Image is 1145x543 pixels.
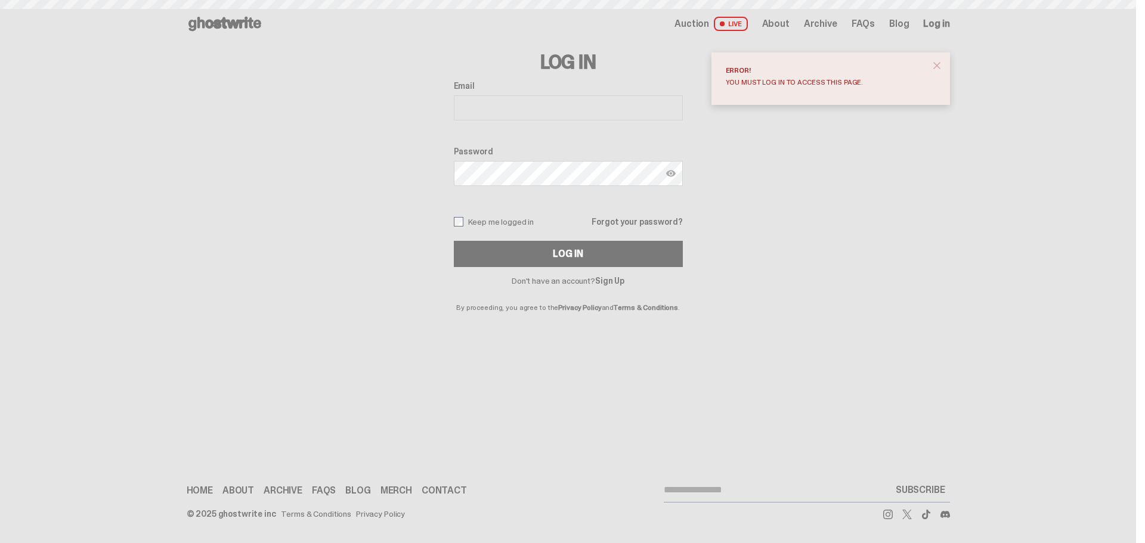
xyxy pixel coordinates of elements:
[762,19,790,29] a: About
[674,19,709,29] span: Auction
[454,81,683,91] label: Email
[923,19,949,29] a: Log in
[356,510,405,518] a: Privacy Policy
[264,486,302,495] a: Archive
[454,217,463,226] input: Keep me logged in
[666,169,676,178] img: Show password
[187,510,276,518] div: © 2025 ghostwrite inc
[312,486,336,495] a: FAQs
[714,17,748,31] span: LIVE
[422,486,467,495] a: Contact
[187,486,213,495] a: Home
[614,303,678,312] a: Terms & Conditions
[889,19,909,29] a: Blog
[595,275,624,286] a: Sign Up
[726,79,926,86] div: You must log in to access this page.
[454,52,683,72] h3: Log In
[454,241,683,267] button: Log In
[454,277,683,285] p: Don't have an account?
[380,486,412,495] a: Merch
[553,249,583,259] div: Log In
[726,67,926,74] div: Error!
[454,217,534,226] label: Keep me logged in
[222,486,254,495] a: About
[926,55,948,76] button: close
[558,303,601,312] a: Privacy Policy
[804,19,837,29] a: Archive
[454,147,683,156] label: Password
[592,218,682,226] a: Forgot your password?
[674,17,747,31] a: Auction LIVE
[281,510,351,518] a: Terms & Conditions
[454,285,683,311] p: By proceeding, you agree to the and .
[852,19,875,29] a: FAQs
[345,486,370,495] a: Blog
[891,478,950,502] button: SUBSCRIBE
